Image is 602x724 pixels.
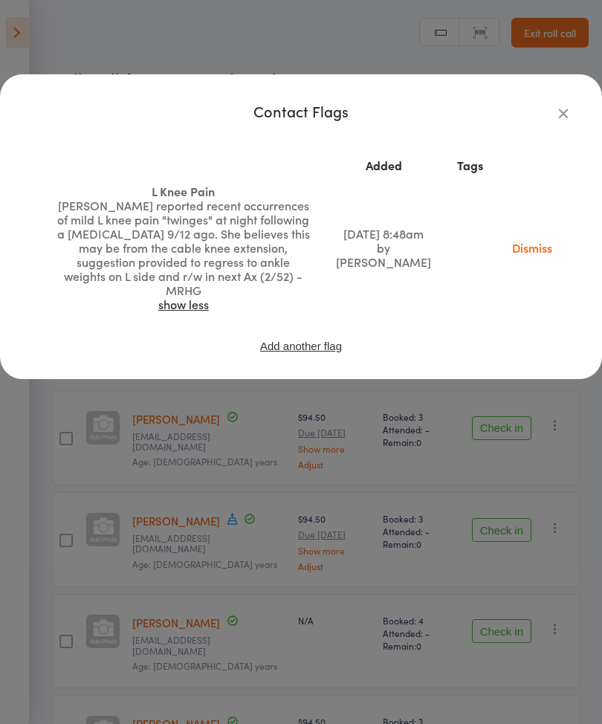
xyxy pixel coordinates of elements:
[501,239,563,256] a: Dismiss this flag
[56,198,311,297] div: [PERSON_NAME] reported recent occurrences of mild L knee pain "twinges" at night following a [MED...
[320,178,448,317] td: [DATE] 8:48am by [PERSON_NAME]
[320,152,448,178] th: Added
[30,104,572,118] div: Contact Flags
[448,152,492,178] th: Tags
[158,296,209,312] a: show less
[152,183,215,199] span: L Knee Pain
[259,340,343,352] button: Add another flag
